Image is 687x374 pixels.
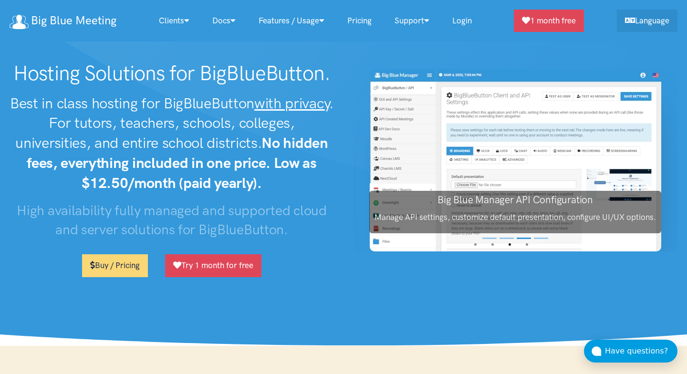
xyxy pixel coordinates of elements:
button: Have questions? [584,340,677,363]
strong: No hidden fees, everything included in one price. Low as $12.50/month (paid yearly). [27,134,328,192]
u: with privacy [254,94,329,112]
h2: Best in class hosting for BigBlueButton . For tutors, teachers, schools, colleges, universities, ... [10,93,334,193]
a: Try 1 month for free [165,254,261,277]
a: Docs [201,10,247,31]
h3: Big Blue Manager API Configuration [369,193,661,207]
a: 1 month free [514,10,584,32]
a: Features / Usage [247,10,336,31]
p: Manage API settings, customize default presentation, configure UI/UX options. [369,211,661,224]
a: Big Blue Meeting [10,10,116,31]
h1: Hosting Solutions for BigBlueButton. [10,61,334,86]
a: Login [441,10,483,31]
img: logo [10,15,29,29]
a: Pricing [336,10,383,31]
div: Have questions? [605,345,677,357]
a: Clients [147,10,201,31]
a: Support [383,10,441,31]
a: Buy / Pricing [82,254,148,277]
a: Language [617,10,677,32]
h3: High availability fully managed and supported cloud and server solutions for BigBlueButton. [10,201,334,239]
